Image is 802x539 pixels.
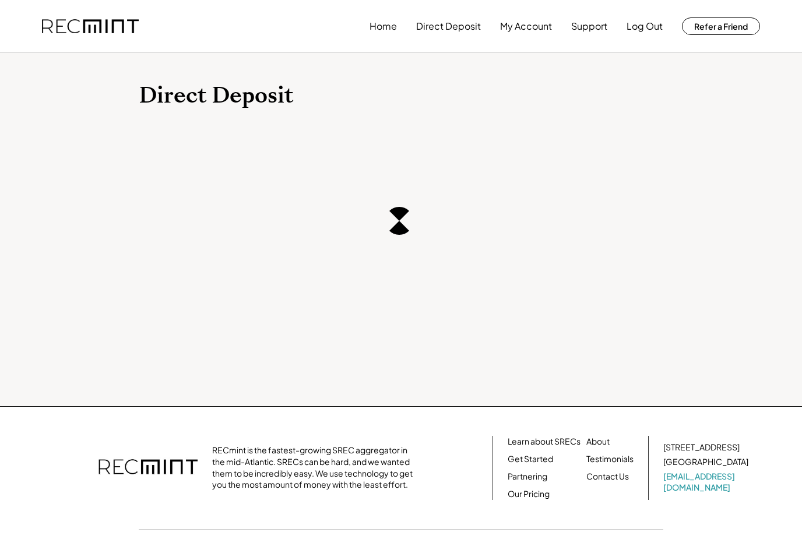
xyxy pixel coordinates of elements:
button: Log Out [627,15,663,38]
button: My Account [500,15,552,38]
button: Support [571,15,607,38]
button: Direct Deposit [416,15,481,38]
img: recmint-logotype%403x.png [42,19,139,34]
div: [GEOGRAPHIC_DATA] [663,456,748,468]
a: [EMAIL_ADDRESS][DOMAIN_NAME] [663,471,751,494]
a: Our Pricing [508,488,550,500]
a: Learn about SRECs [508,436,581,448]
div: [STREET_ADDRESS] [663,442,740,453]
img: recmint-logotype%403x.png [99,448,198,488]
button: Refer a Friend [682,17,760,35]
a: About [586,436,610,448]
div: RECmint is the fastest-growing SREC aggregator in the mid-Atlantic. SRECs can be hard, and we wan... [212,445,419,490]
button: Home [370,15,397,38]
a: Contact Us [586,471,629,482]
a: Get Started [508,453,553,465]
a: Partnering [508,471,547,482]
h1: Direct Deposit [139,82,663,110]
a: Testimonials [586,453,634,465]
